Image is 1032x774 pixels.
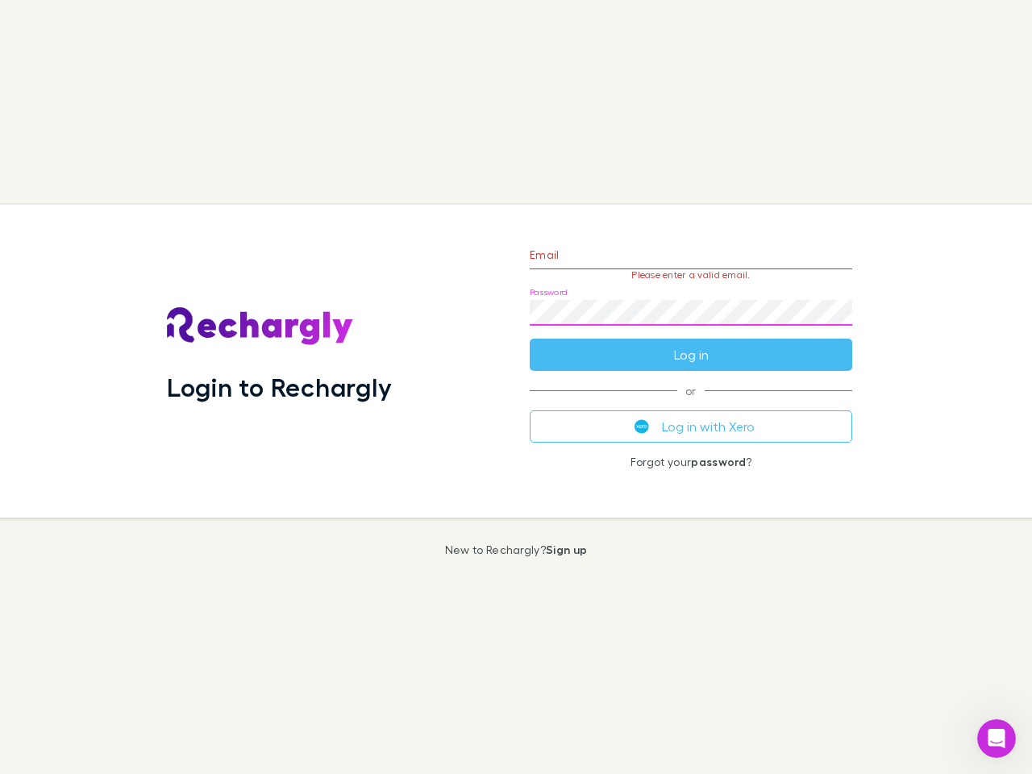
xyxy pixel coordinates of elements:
[167,372,392,402] h1: Login to Rechargly
[977,719,1016,758] iframe: Intercom live chat
[530,456,852,468] p: Forgot your ?
[530,410,852,443] button: Log in with Xero
[635,419,649,434] img: Xero's logo
[445,543,588,556] p: New to Rechargly?
[530,269,852,281] p: Please enter a valid email.
[546,543,587,556] a: Sign up
[691,455,746,468] a: password
[530,339,852,371] button: Log in
[530,286,568,298] label: Password
[530,390,852,391] span: or
[167,307,354,346] img: Rechargly's Logo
